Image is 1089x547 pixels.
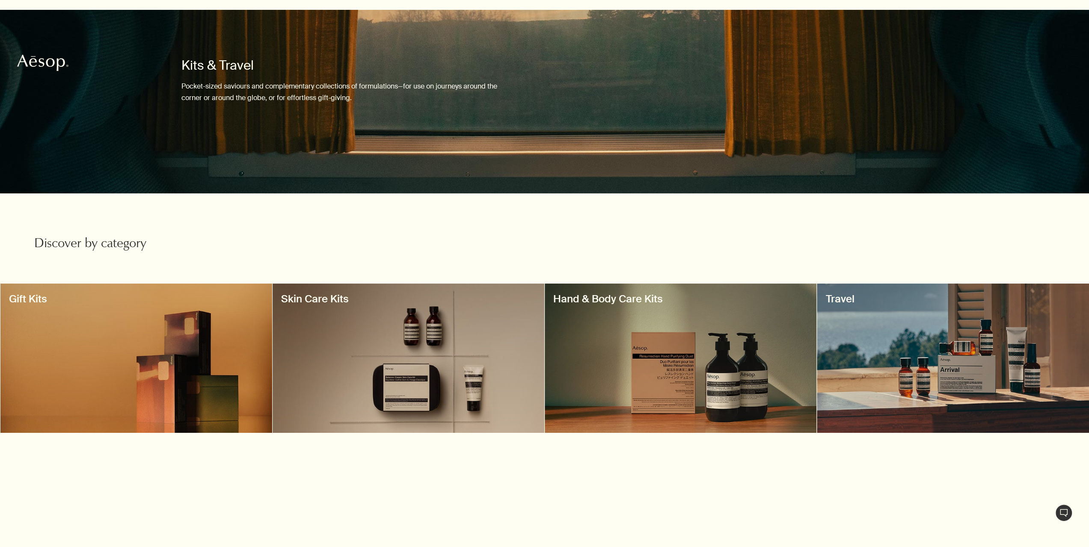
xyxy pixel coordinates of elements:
a: Aesop [15,52,71,76]
h3: Skin Care Kits [281,292,536,306]
a: Aesop skincare products and a kit arranged alongside a white object on a beige textured surface.S... [273,284,544,433]
h3: Gift Kits [9,292,264,306]
h3: Hand & Body Care Kits [553,292,808,306]
h2: Discover by category [34,236,374,253]
button: Live Assistance [1055,504,1072,521]
a: Aesop Resurrection duet set paper packaging arranged next to two Aesop amber pump bottles on a wo... [545,284,816,433]
h3: Travel [825,292,1080,306]
svg: Aesop [17,54,68,71]
a: A view of buildings through the windowsTravel [817,284,1089,433]
h1: Kits & Travel [181,57,510,74]
p: Pocket-sized saviours and complementary collections of formulations—for use on journeys around th... [181,80,510,103]
a: Three of Aesop's Seasonal Gift Kits for 2024Gift Kits [0,284,272,433]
